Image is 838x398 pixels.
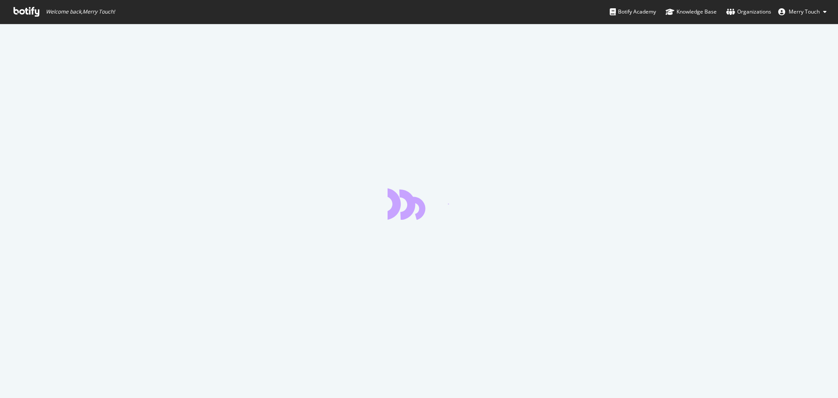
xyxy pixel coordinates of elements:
[388,188,450,220] div: animation
[610,7,656,16] div: Botify Academy
[771,5,834,19] button: Merry Touch
[666,7,717,16] div: Knowledge Base
[46,8,115,15] span: Welcome back, Merry Touch !
[789,8,820,15] span: Merry Touch
[726,7,771,16] div: Organizations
